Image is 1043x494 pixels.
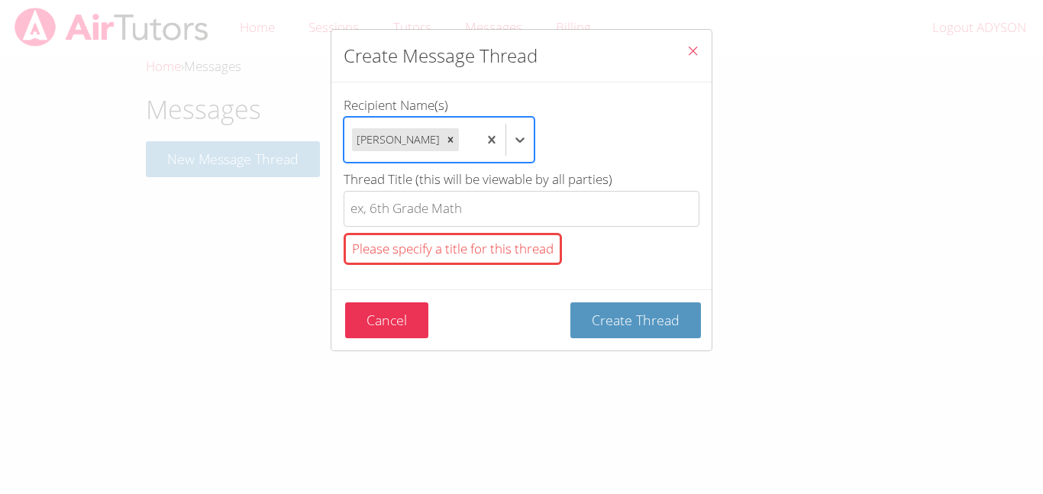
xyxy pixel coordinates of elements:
div: Please specify a title for this thread [344,233,562,266]
button: Close [674,30,712,76]
span: Recipient Name(s) [344,96,448,114]
button: Create Thread [570,302,701,338]
button: Cancel [345,302,428,338]
h2: Create Message Thread [344,42,538,69]
input: Thread Title (this will be viewable by all parties)Please specify a title for this thread [344,191,699,227]
span: Create Thread [592,311,680,329]
div: [PERSON_NAME] [352,128,442,152]
input: Recipient Name(s)[PERSON_NAME] [462,122,463,157]
span: Thread Title (this will be viewable by all parties) [344,170,612,188]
